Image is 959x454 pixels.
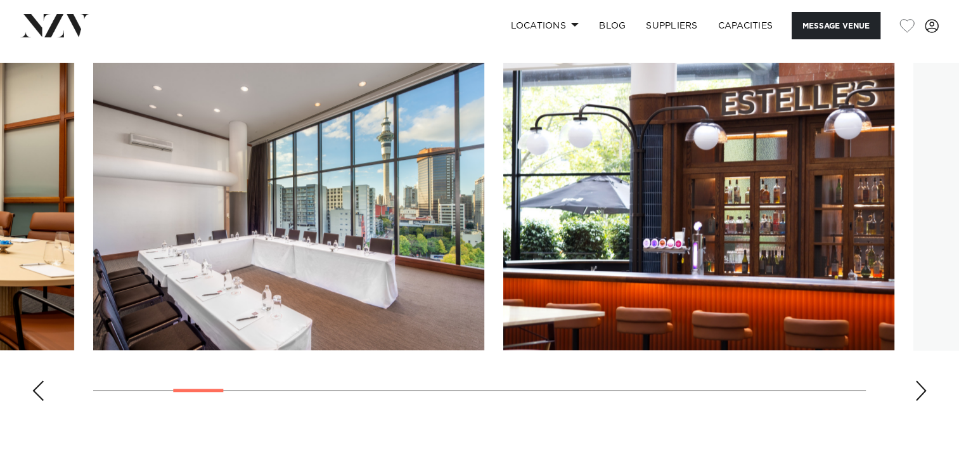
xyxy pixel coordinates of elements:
a: Capacities [708,12,783,39]
a: BLOG [589,12,636,39]
a: SUPPLIERS [636,12,707,39]
a: Locations [500,12,589,39]
swiper-slide: 4 / 29 [93,63,484,350]
swiper-slide: 5 / 29 [503,63,894,350]
button: Message Venue [792,12,880,39]
img: nzv-logo.png [20,14,89,37]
